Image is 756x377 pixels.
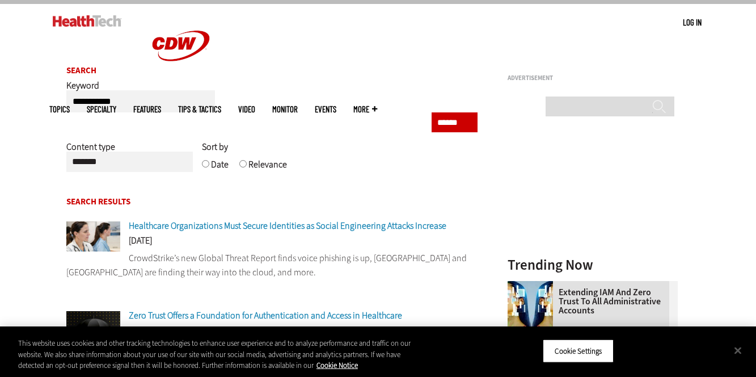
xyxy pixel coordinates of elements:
label: Relevance [248,158,287,179]
a: abstract image of woman with pixelated face [508,281,559,290]
span: Sort by [202,141,228,153]
h3: Trending Now [508,258,678,272]
div: [DATE] [66,236,478,251]
a: More information about your privacy [316,361,358,370]
span: More [353,105,377,114]
span: Topics [49,105,70,114]
p: CrowdStrike’s new Global Threat Report finds voice phishing is up, [GEOGRAPHIC_DATA] and [GEOGRAP... [66,251,478,280]
label: Content type [66,141,115,161]
div: User menu [683,16,702,28]
img: Home [53,15,121,27]
a: Extending IAM and Zero Trust to All Administrative Accounts [508,288,671,315]
div: [DATE] [66,326,478,341]
img: Home [138,4,223,88]
a: Features [133,105,161,114]
button: Close [725,338,750,363]
img: Doctors using computers in a hospital [66,221,120,252]
span: Specialty [87,105,116,114]
h2: Search Results [66,198,478,206]
button: Cookie Settings [543,339,614,363]
a: Log in [683,17,702,27]
a: CDW [138,79,223,91]
a: Events [315,105,336,114]
img: abstract image of woman with pixelated face [508,281,553,326]
a: Zero Trust Offers a Foundation for Authentication and Access in Healthcare [129,309,402,321]
a: Video [238,105,255,114]
a: MonITor [272,105,298,114]
a: Tips & Tactics [178,105,221,114]
img: FOC Hero [66,311,120,341]
a: Healthcare Organizations Must Secure Identities as Social Engineering Attacks Increase [129,220,446,232]
div: This website uses cookies and other tracking technologies to enhance user experience and to analy... [18,338,416,371]
label: Date [211,158,229,179]
iframe: advertisement [508,86,678,228]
